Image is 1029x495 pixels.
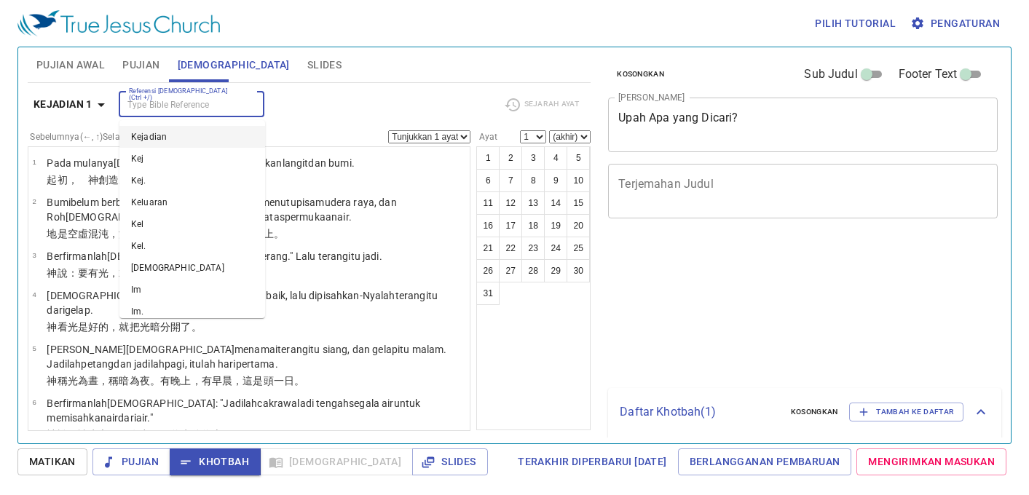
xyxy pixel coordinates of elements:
[47,373,465,388] p: 神
[544,237,567,260] button: 24
[690,453,840,471] span: Berlangganan Pembaruan
[678,448,852,475] a: Berlangganan Pembaruan
[264,228,284,239] wh6440: 上
[66,211,352,223] wh7307: [DEMOGRAPHIC_DATA]
[499,214,522,237] button: 17
[68,429,243,440] wh559: ：諸水
[307,56,342,74] span: Slides
[32,197,36,205] span: 2
[274,228,284,239] wh5921: 。
[114,358,277,370] wh6153: dan jadilah
[119,213,265,235] li: Kel
[68,228,284,239] wh1961: 空虛
[68,267,171,279] wh559: ：要有
[98,174,150,186] wh430: 創造
[122,56,159,74] span: Pujian
[476,214,500,237] button: 16
[114,157,355,169] wh7225: [DEMOGRAPHIC_DATA]
[618,111,987,138] textarea: Upah Apa yang Dicari?
[476,259,500,282] button: 26
[58,375,305,387] wh430: 稱
[849,403,963,421] button: Tambah ke Daftar
[567,169,590,192] button: 10
[33,95,92,114] b: Kejadian 1
[68,174,150,186] wh7225: ， 神
[308,157,354,169] wh8064: dan bumi
[32,398,36,406] span: 6
[58,429,243,440] wh430: 說
[30,132,173,141] label: Sebelumnya (←, ↑) Selanjutnya (→, ↓)
[512,448,672,475] a: Terakhir Diperbarui [DATE]
[567,214,590,237] button: 20
[28,91,116,118] button: Kejadian 1
[58,228,284,239] wh776: 是
[119,429,243,440] wh8432: 要有空氣
[544,214,567,237] button: 19
[178,56,290,74] span: [DEMOGRAPHIC_DATA]
[608,388,1001,436] div: Daftar Khotbah(1)KosongkanTambah ke Daftar
[119,170,265,191] li: Kej.
[544,259,567,282] button: 29
[47,266,382,280] p: 神
[98,375,304,387] wh3117: ，稱
[521,169,545,192] button: 8
[253,211,352,223] wh7363: di atas
[412,448,487,475] button: Slides
[192,321,202,333] wh914: 。
[119,126,265,148] li: Kejadian
[47,344,446,370] wh430: menamai
[47,427,465,442] p: 神
[216,250,382,262] wh430: : "Jadilah
[104,453,159,471] span: Pujian
[119,148,265,170] li: Kej
[544,191,567,215] button: 14
[32,290,36,298] span: 4
[165,358,278,370] wh1961: pagi
[150,375,304,387] wh3915: 。有晚上
[119,191,265,213] li: Keluaran
[68,375,305,387] wh7121: 光
[424,453,476,471] span: Slides
[68,321,202,333] wh7220: 光
[617,68,664,81] span: Kosongkan
[499,259,522,282] button: 27
[58,321,202,333] wh430: 看
[17,448,87,475] button: Matikan
[47,320,465,334] p: 神
[521,214,545,237] button: 18
[119,235,265,257] li: Kel.
[47,249,382,264] p: Berfirmanlah
[106,412,153,424] wh914: air
[856,448,1006,475] a: Mengirimkan Masukan
[868,453,995,471] span: Mengirimkan Masukan
[337,211,352,223] wh6440: air
[476,146,500,170] button: 1
[620,403,778,421] p: Daftar Khotbah ( 1 )
[181,453,249,471] span: Khotbah
[32,344,36,352] span: 5
[499,169,522,192] button: 7
[284,375,304,387] wh259: 日
[236,358,278,370] wh3117: pertama
[192,375,305,387] wh6153: ，有早晨
[521,259,545,282] button: 28
[521,237,545,260] button: 23
[567,146,590,170] button: 5
[899,66,958,83] span: Footer Text
[107,250,382,262] wh559: [DEMOGRAPHIC_DATA]
[98,267,170,279] wh1961: 光
[283,157,355,169] wh1254: langit
[907,10,1006,37] button: Pengaturan
[47,342,465,371] p: [PERSON_NAME][DEMOGRAPHIC_DATA]
[130,375,305,387] wh2822: 為夜
[815,15,896,33] span: Pilih tutorial
[809,10,902,37] button: Pilih tutorial
[36,56,105,74] span: Pujian Awal
[567,259,590,282] button: 30
[119,257,265,279] li: [DEMOGRAPHIC_DATA]
[109,228,284,239] wh922: ，淵
[567,191,590,215] button: 15
[81,358,277,370] wh1961: petang
[913,15,1000,33] span: Pengaturan
[602,234,921,382] iframe: from-child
